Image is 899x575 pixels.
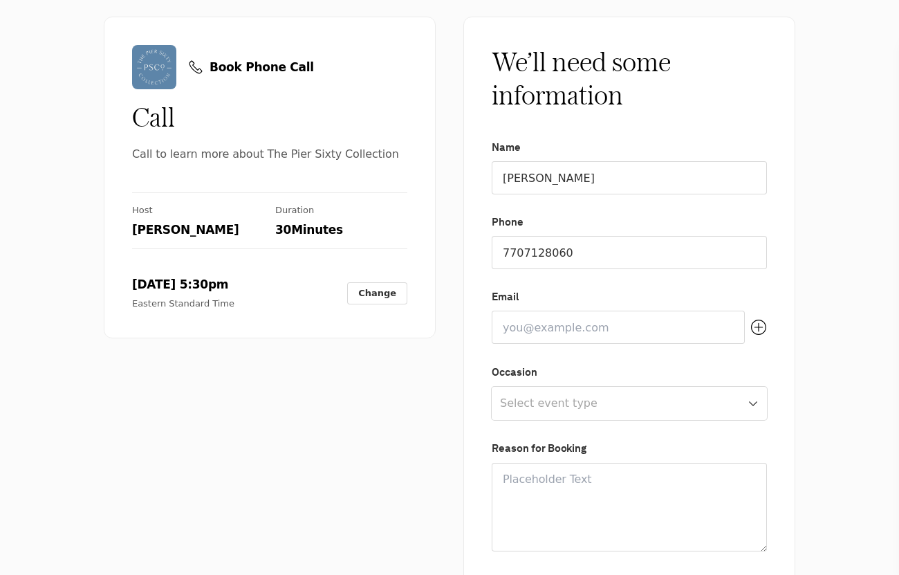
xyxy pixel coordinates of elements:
div: Call [132,100,407,134]
a: Change [347,282,407,304]
div: Eastern Standard Time [132,298,234,310]
div: Duration [275,204,407,217]
span: Call to learn more about The Pier Sixty Collection [132,145,407,165]
h2: We’ll need some information [492,45,767,111]
input: +1 555-555-7890 [492,236,767,269]
span: Occasion [492,363,767,381]
label: Name [492,139,521,156]
label: Reason for Booking [492,439,586,457]
button: Add secondary email [750,311,767,344]
div: 30 Minutes [275,222,407,237]
div: Host [132,204,264,217]
div: [DATE] 5:30pm [132,277,234,292]
label: Email [492,289,519,305]
div: [PERSON_NAME] [132,222,264,237]
span: Book Phone Call [210,60,314,75]
img: Vendor Avatar [132,45,176,89]
input: you@example.com [492,311,745,344]
label: Phone [492,214,523,230]
input: First and last name [492,161,767,194]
